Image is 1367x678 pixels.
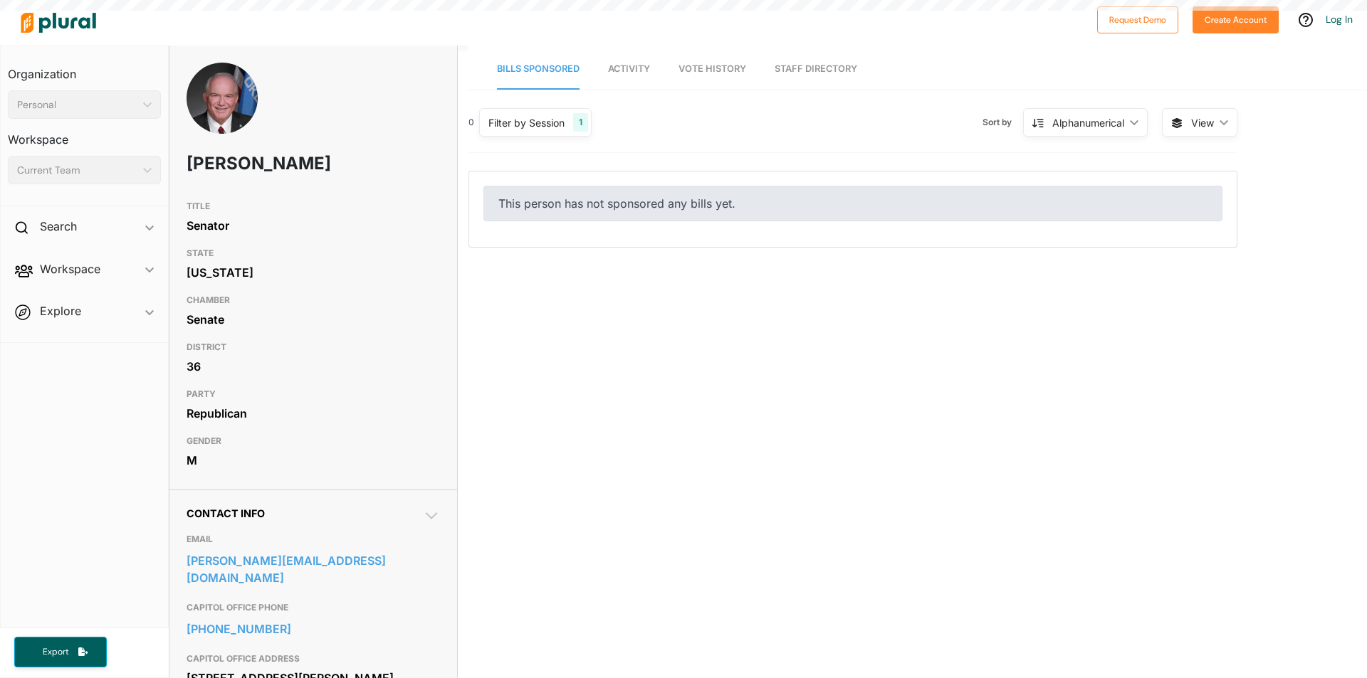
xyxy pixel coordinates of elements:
h3: Workspace [8,119,161,150]
div: [US_STATE] [187,262,440,283]
a: [PERSON_NAME][EMAIL_ADDRESS][DOMAIN_NAME] [187,550,440,588]
a: Vote History [679,49,746,90]
div: 1 [573,113,588,132]
button: Create Account [1193,6,1279,33]
h3: DISTRICT [187,339,440,356]
span: Sort by [983,116,1023,129]
a: Activity [608,49,650,90]
div: This person has not sponsored any bills yet. [483,186,1222,221]
h3: STATE [187,245,440,262]
h3: PARTY [187,386,440,403]
button: Request Demo [1097,6,1178,33]
h3: EMAIL [187,531,440,548]
span: Export [33,646,78,658]
h3: TITLE [187,198,440,215]
a: Log In [1326,13,1353,26]
a: Staff Directory [775,49,857,90]
h3: Organization [8,53,161,85]
a: Create Account [1193,11,1279,26]
button: Export [14,637,107,667]
div: 36 [187,356,440,377]
a: Request Demo [1097,11,1178,26]
div: M [187,450,440,471]
div: Republican [187,403,440,424]
span: Activity [608,63,650,74]
h2: Search [40,218,77,234]
span: View [1191,115,1214,130]
div: Senate [187,309,440,330]
div: Senator [187,215,440,236]
h3: CAPITOL OFFICE ADDRESS [187,650,440,667]
h3: GENDER [187,433,440,450]
span: Contact Info [187,507,265,519]
div: Current Team [17,163,137,178]
div: Alphanumerical [1052,115,1124,130]
h3: CAPITOL OFFICE PHONE [187,599,440,616]
a: Bills Sponsored [497,49,580,90]
span: Vote History [679,63,746,74]
h3: CHAMBER [187,292,440,309]
div: 0 [468,116,474,129]
div: Personal [17,97,137,112]
div: Filter by Session [488,115,565,130]
a: [PHONE_NUMBER] [187,618,440,640]
span: Bills Sponsored [497,63,580,74]
h1: [PERSON_NAME] [187,142,338,185]
img: Headshot of John Haste [187,63,258,152]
